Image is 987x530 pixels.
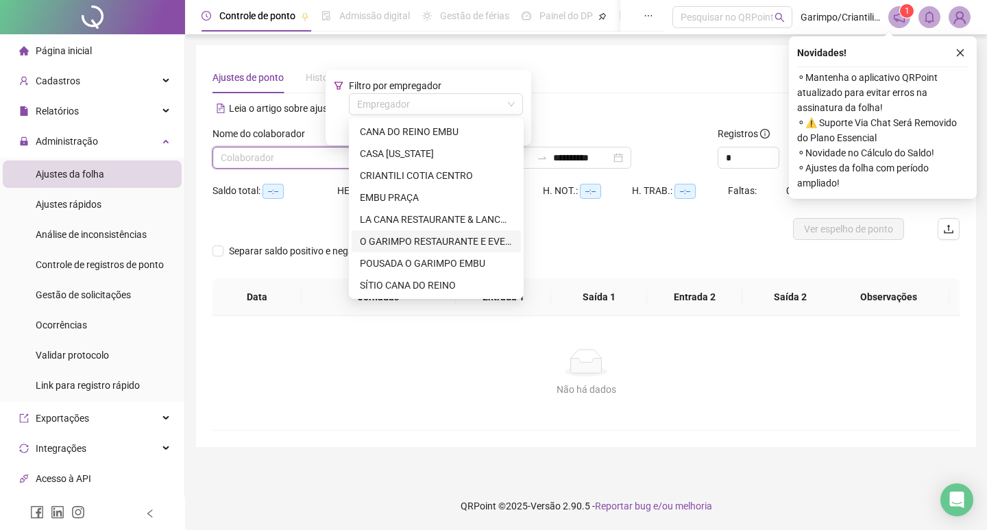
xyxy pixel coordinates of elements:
[674,184,696,199] span: --:--
[360,278,513,293] div: SÍTIO CANA DO REINO
[893,11,905,23] span: notification
[36,413,89,424] span: Exportações
[943,224,954,234] span: upload
[302,278,456,316] th: Jornadas
[352,143,521,165] div: CASA FLORIDA
[793,218,904,240] button: Ver espelho de ponto
[632,183,728,199] div: H. TRAB.:
[19,413,29,423] span: export
[306,72,389,83] span: Histórico de ajustes
[949,7,970,27] img: 2226
[229,382,943,397] div: Não há dados
[595,501,712,511] span: Reportar bug e/ou melhoria
[36,45,92,56] span: Página inicial
[145,509,155,518] span: left
[334,81,343,91] span: filter
[760,129,770,138] span: info-circle
[337,183,406,199] div: HE 1:
[644,11,653,21] span: ellipsis
[263,184,284,199] span: --:--
[360,256,513,271] div: POUSADA O GARIMPO EMBU
[352,186,521,208] div: EMBU PRAÇA
[36,473,91,484] span: Acesso à API
[828,278,949,316] th: Observações
[339,10,410,21] span: Admissão digital
[797,45,846,60] span: Novidades !
[352,165,521,186] div: CRIANTILI COTIA CENTRO
[940,483,973,516] div: Open Intercom Messenger
[955,48,965,58] span: close
[36,199,101,210] span: Ajustes rápidos
[212,126,314,141] label: Nome do colaborador
[36,350,109,361] span: Validar protocolo
[797,70,968,115] span: ⚬ Mantenha o aplicativo QRPoint atualizado para evitar erros na assinatura da folha!
[507,100,515,108] span: down
[360,146,513,161] div: CASA [US_STATE]
[543,183,632,199] div: H. NOT.:
[923,11,936,23] span: bell
[900,4,914,18] sup: 1
[223,243,380,258] span: Separar saldo positivo e negativo?
[352,121,521,143] div: CANA DO REINO EMBU
[19,106,29,116] span: file
[797,115,968,145] span: ⚬ ⚠️ Suporte Via Chat Será Removido do Plano Essencial
[51,505,64,519] span: linkedin
[537,152,548,163] span: swap-right
[185,482,987,530] footer: QRPoint © 2025 - 2.90.5 -
[36,169,104,180] span: Ajustes da folha
[775,12,785,23] span: search
[531,501,561,511] span: Versão
[36,320,87,330] span: Ocorrências
[212,278,302,316] th: Data
[36,380,140,391] span: Link para registro rápido
[360,124,513,139] div: CANA DO REINO EMBU
[522,11,531,21] span: dashboard
[19,474,29,483] span: api
[219,10,295,21] span: Controle de ponto
[301,12,309,21] span: pushpin
[440,10,509,21] span: Gestão de férias
[71,505,85,519] span: instagram
[352,252,521,274] div: POUSADA O GARIMPO EMBU
[539,10,593,21] span: Painel do DP
[36,229,147,240] span: Análise de inconsistências
[537,152,548,163] span: to
[580,184,601,199] span: --:--
[30,505,44,519] span: facebook
[321,11,331,21] span: file-done
[360,212,513,227] div: LA CANA RESTAURANTE & LANCHONETE LTDA
[212,72,284,83] span: Ajustes de ponto
[718,126,770,141] span: Registros
[349,80,441,91] span: Filtro por empregador
[36,289,131,300] span: Gestão de solicitações
[212,183,337,199] div: Saldo total:
[422,11,432,21] span: sun
[797,160,968,191] span: ⚬ Ajustes da folha com período ampliado!
[360,234,513,249] div: O GARIMPO RESTAURANTE E EVENTOS LTDA
[352,274,521,296] div: SÍTIO CANA DO REINO
[728,185,759,196] span: Faltas:
[352,208,521,230] div: LA CANA RESTAURANTE & LANCHONETE LTDA
[19,76,29,86] span: user-add
[216,104,226,113] span: file-text
[551,278,647,316] th: Saída 1
[742,278,838,316] th: Saída 2
[360,190,513,205] div: EMBU PRAÇA
[786,185,792,196] span: 0
[202,11,211,21] span: clock-circle
[619,11,629,21] span: book
[36,75,80,86] span: Cadastros
[19,46,29,56] span: home
[352,230,521,252] div: O GARIMPO RESTAURANTE E EVENTOS LTDA
[801,10,880,25] span: Garimpo/Criantili - O GARIMPO
[598,12,607,21] span: pushpin
[36,136,98,147] span: Administração
[19,136,29,146] span: lock
[36,443,86,454] span: Integrações
[229,103,341,114] span: Leia o artigo sobre ajustes
[19,444,29,453] span: sync
[647,278,743,316] th: Entrada 2
[360,168,513,183] div: CRIANTILI COTIA CENTRO
[839,289,938,304] span: Observações
[905,6,910,16] span: 1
